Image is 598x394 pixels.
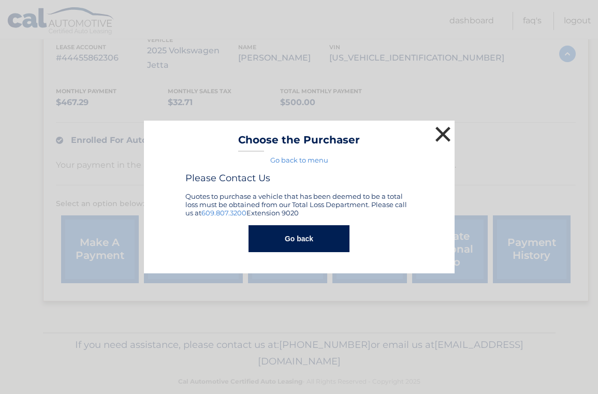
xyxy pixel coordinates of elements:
[185,172,413,217] div: Quotes to purchase a vehicle that has been deemed to be a total loss must be obtained from our To...
[185,172,413,184] h4: Please Contact Us
[201,209,246,217] a: 609.807.3200
[249,225,349,252] button: Go back
[238,134,360,152] h3: Choose the Purchaser
[433,124,454,144] button: ×
[270,156,328,164] a: Go back to menu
